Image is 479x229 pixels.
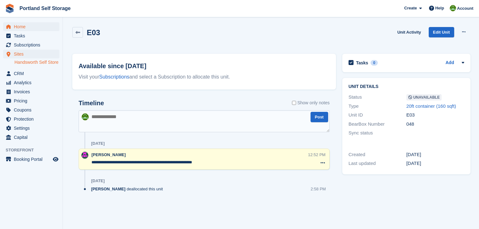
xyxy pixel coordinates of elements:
[91,186,166,192] div: deallocated this unit
[91,141,105,146] div: [DATE]
[14,133,52,142] span: Capital
[3,31,59,40] a: menu
[3,50,59,58] a: menu
[14,78,52,87] span: Analytics
[82,113,89,120] img: Sue Wolfendale
[14,22,52,31] span: Home
[14,124,52,133] span: Settings
[406,94,442,101] span: Unavailable
[349,121,406,128] div: BearBox Number
[445,59,454,67] a: Add
[356,60,368,66] h2: Tasks
[406,103,456,109] a: 20ft container (160 sqft)
[450,5,456,11] img: Sue Wolfendale
[3,96,59,105] a: menu
[292,100,330,106] label: Show only notes
[3,115,59,123] a: menu
[349,103,406,110] div: Type
[406,121,464,128] div: 048
[3,87,59,96] a: menu
[435,5,444,11] span: Help
[14,69,52,78] span: CRM
[3,133,59,142] a: menu
[14,155,52,164] span: Booking Portal
[406,112,464,119] div: E03
[3,155,59,164] a: menu
[349,84,464,89] h2: Unit details
[311,112,328,122] button: Post
[349,129,406,137] div: Sync status
[5,4,14,13] img: stora-icon-8386f47178a22dfd0bd8f6a31ec36ba5ce8667c1dd55bd0f319d3a0aa187defe.svg
[14,59,59,65] a: Handsworth Self Store
[406,160,464,167] div: [DATE]
[99,74,129,79] a: Subscriptions
[3,22,59,31] a: menu
[79,61,330,71] h2: Available since [DATE]
[87,28,100,37] h2: E03
[3,78,59,87] a: menu
[91,152,126,157] span: [PERSON_NAME]
[91,186,125,192] span: [PERSON_NAME]
[79,73,330,81] div: Visit your and select a Subscription to allocate this unit.
[17,3,73,14] a: Portland Self Storage
[349,94,406,101] div: Status
[6,147,63,153] span: Storefront
[3,106,59,114] a: menu
[14,96,52,105] span: Pricing
[395,27,423,37] a: Unit Activity
[3,124,59,133] a: menu
[292,100,296,106] input: Show only notes
[14,106,52,114] span: Coupons
[52,155,59,163] a: Preview store
[308,152,326,158] div: 12:52 PM
[14,41,52,49] span: Subscriptions
[429,27,454,37] a: Edit Unit
[81,152,88,159] img: David Baker
[404,5,417,11] span: Create
[14,31,52,40] span: Tasks
[14,115,52,123] span: Protection
[349,151,406,158] div: Created
[371,60,378,66] div: 0
[349,160,406,167] div: Last updated
[3,69,59,78] a: menu
[14,87,52,96] span: Invoices
[79,100,104,107] h2: Timeline
[311,186,326,192] div: 2:58 PM
[406,151,464,158] div: [DATE]
[457,5,473,12] span: Account
[91,178,105,183] div: [DATE]
[14,50,52,58] span: Sites
[3,41,59,49] a: menu
[349,112,406,119] div: Unit ID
